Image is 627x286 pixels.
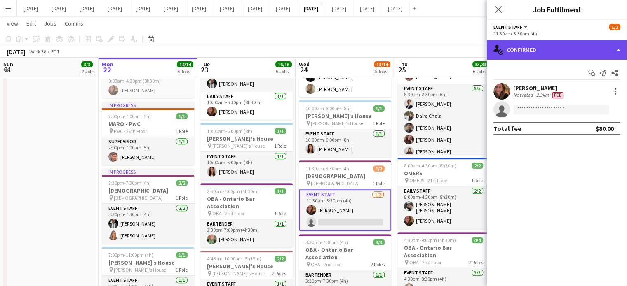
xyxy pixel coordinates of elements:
[7,48,26,56] div: [DATE]
[176,180,188,186] span: 2/2
[472,237,483,243] span: 4/4
[297,0,325,16] button: [DATE]
[177,68,193,74] div: 6 Jobs
[101,0,129,16] button: [DATE]
[3,18,21,29] a: View
[200,195,293,210] h3: OBA - Ontario Bar Association
[200,263,293,270] h3: [PERSON_NAME]'s House
[493,30,620,37] div: 11:30am-3:30pm (4h)
[596,124,614,133] div: $80.00
[185,0,213,16] button: [DATE]
[487,40,627,60] div: Confirmed
[305,105,351,112] span: 10:00am-6:00pm (8h)
[176,252,188,258] span: 1/1
[200,183,293,247] app-job-card: 2:30pm-7:00pm (4h30m)1/1OBA - Ontario Bar Association OBA - 2nd Floor1 RoleBartender1/12:30pm-7:0...
[305,165,351,172] span: 11:30am-3:30pm (4h)
[7,20,18,27] span: View
[200,60,210,68] span: Tue
[200,123,293,180] app-job-card: 10:00am-6:00pm (8h)1/1[PERSON_NAME]'s House [PERSON_NAME]'s House1 RoleEvent Staff1/110:00am-6:00...
[102,187,194,194] h3: [DEMOGRAPHIC_DATA]
[61,18,87,29] a: Comms
[493,24,529,30] button: Event Staff
[269,0,297,16] button: [DATE]
[199,65,210,74] span: 23
[374,61,390,67] span: 13/14
[27,49,48,55] span: Week 38
[176,128,188,134] span: 1 Role
[176,195,188,201] span: 1 Role
[102,70,194,98] app-card-role: Daily Staff1/18:00am-4:30pm (8h30m)[PERSON_NAME]
[212,270,265,277] span: [PERSON_NAME]'s House
[275,128,286,134] span: 1/1
[299,60,310,68] span: Wed
[102,60,113,68] span: Mon
[275,188,286,194] span: 1/1
[207,188,259,194] span: 2:30pm-7:00pm (4h30m)
[3,60,13,68] span: Sun
[493,124,521,133] div: Total fee
[397,170,490,177] h3: OMERS
[102,137,194,165] app-card-role: Supervisor1/12:00pm-7:00pm (5h)[PERSON_NAME]
[102,102,194,108] div: In progress
[207,128,252,134] span: 10:00am-6:00pm (8h)
[275,61,292,67] span: 16/16
[272,270,286,277] span: 2 Roles
[404,237,456,243] span: 4:30pm-9:00pm (4h30m)
[325,0,353,16] button: [DATE]
[397,33,490,154] app-job-card: 8:00am-2:30pm (6h30m)10/10MARO - TJX TDC - Torbram3 Roles[PERSON_NAME] de [PERSON_NAME][PERSON_NA...
[472,163,483,169] span: 2/2
[274,210,286,216] span: 1 Role
[17,0,45,16] button: [DATE]
[373,239,385,245] span: 3/3
[108,252,153,258] span: 7:00pm-11:00pm (4h)
[551,92,565,98] div: Crew has different fees then in role
[513,84,565,92] div: [PERSON_NAME]
[409,177,447,184] span: OMERS - 21st Floor
[373,165,385,172] span: 1/2
[200,92,293,120] app-card-role: Daily Staff1/110:00am-6:30pm (8h30m)[PERSON_NAME]
[45,0,73,16] button: [DATE]
[552,92,563,98] span: Fee
[102,204,194,244] app-card-role: Event Staff2/23:30pm-7:30pm (4h)[PERSON_NAME][PERSON_NAME]
[41,18,60,29] a: Jobs
[469,259,483,265] span: 2 Roles
[397,158,490,229] div: 8:00am-4:30pm (8h30m)2/2OMERS OMERS - 21st Floor1 RoleDaily Staff2/28:00am-4:30pm (8h30m)[PERSON_...
[200,35,293,120] app-job-card: 8:00am-6:30pm (10h30m)2/2OMERS OMERS - 21st Floor2 RolesDaily Staff1/18:00am-4:30pm (8h30m)[PERSO...
[102,102,194,165] app-job-card: In progress2:00pm-7:00pm (5h)1/1MARO - PwC PwC - 26th Floor1 RoleSupervisor1/12:00pm-7:00pm (5h)[...
[176,113,188,119] span: 1/1
[241,0,269,16] button: [DATE]
[311,261,343,267] span: OBA - 2nd Floor
[299,160,391,231] app-job-card: 11:30am-3:30pm (4h)1/2[DEMOGRAPHIC_DATA] [DEMOGRAPHIC_DATA]1 RoleEvent Staff1/211:30am-3:30pm (4h...
[200,219,293,247] app-card-role: Bartender1/12:30pm-7:00pm (4h30m)[PERSON_NAME]
[299,189,391,231] app-card-role: Event Staff1/211:30am-3:30pm (4h)[PERSON_NAME]
[157,0,185,16] button: [DATE]
[404,163,456,169] span: 8:00am-4:30pm (8h30m)
[397,244,490,259] h3: OBA - Ontario Bar Association
[200,135,293,142] h3: [PERSON_NAME]'s House
[207,256,261,262] span: 4:45pm-10:00pm (5h15m)
[212,210,244,216] span: OBA - 2nd Floor
[26,20,36,27] span: Edit
[396,65,408,74] span: 25
[177,61,193,67] span: 14/14
[102,168,194,175] div: In progress
[299,100,391,157] app-job-card: 10:00am-6:00pm (8h)1/1[PERSON_NAME]'s House [PERSON_NAME]'s House1 RoleEvent Staff1/110:00am-6:00...
[299,129,391,157] app-card-role: Event Staff1/110:00am-6:00pm (8h)[PERSON_NAME]
[535,92,551,98] div: 2.9km
[397,84,490,160] app-card-role: Event Staff5/58:30am-2:30pm (6h)[PERSON_NAME]Daira Chala[PERSON_NAME][PERSON_NAME][PERSON_NAME]
[213,0,241,16] button: [DATE]
[114,267,166,273] span: [PERSON_NAME]'s House
[397,186,490,229] app-card-role: Daily Staff2/28:00am-4:30pm (8h30m)[PERSON_NAME] [PERSON_NAME][PERSON_NAME]
[276,68,291,74] div: 6 Jobs
[212,143,265,149] span: [PERSON_NAME]'s House
[381,0,409,16] button: [DATE]
[409,259,441,265] span: OBA - 2nd Floor
[274,143,286,149] span: 1 Role
[102,120,194,128] h3: MARO - PwC
[275,256,286,262] span: 2/2
[397,60,408,68] span: Thu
